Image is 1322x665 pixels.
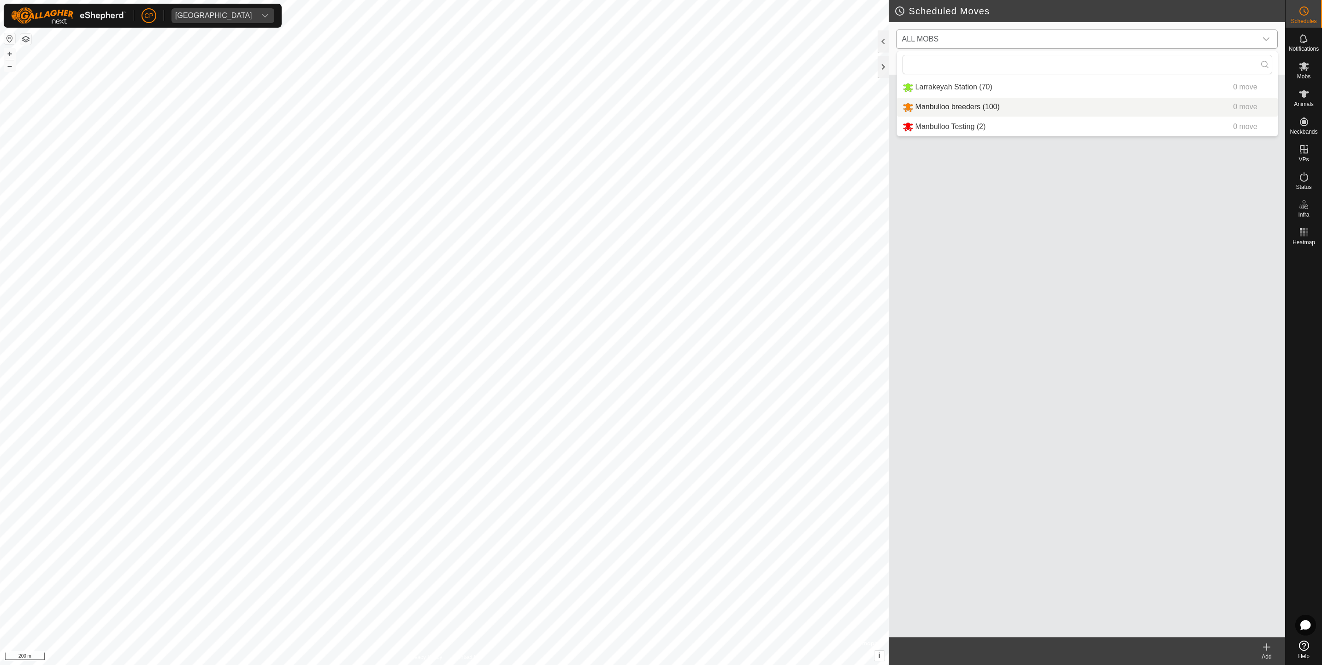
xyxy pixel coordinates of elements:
[1298,212,1309,218] span: Infra
[11,7,126,24] img: Gallagher Logo
[175,12,252,19] div: [GEOGRAPHIC_DATA]
[4,33,15,44] button: Reset Map
[1289,46,1319,52] span: Notifications
[897,78,1278,136] ul: Option List
[1297,74,1310,79] span: Mobs
[892,61,1025,69] span: No moves have been scheduled.
[1298,653,1310,659] span: Help
[894,6,1285,17] h2: Scheduled Moves
[1296,184,1311,190] span: Status
[897,78,1278,97] li: Larrakeyah Station
[171,8,256,23] span: Manbulloo Station
[4,60,15,71] button: –
[897,98,1278,117] li: Manbulloo breeders
[1233,83,1257,91] span: 0 move
[1294,101,1314,107] span: Animals
[1291,18,1316,24] span: Schedules
[915,83,992,91] span: Larrakeyah Station (70)
[1298,157,1309,162] span: VPs
[874,651,885,661] button: i
[897,118,1278,136] li: Manbulloo Testing
[256,8,274,23] div: dropdown trigger
[4,48,15,59] button: +
[1257,30,1275,48] div: dropdown trigger
[1286,637,1322,663] a: Help
[408,653,443,661] a: Privacy Policy
[878,652,880,659] span: i
[453,653,480,661] a: Contact Us
[1248,653,1285,661] div: Add
[915,123,986,130] span: Manbulloo Testing (2)
[1292,240,1315,245] span: Heatmap
[1233,123,1257,130] span: 0 move
[915,103,1000,111] span: Manbulloo breeders (100)
[144,11,153,21] span: CP
[898,30,1257,48] span: ALL MOBS
[1290,129,1317,135] span: Neckbands
[20,34,31,45] button: Map Layers
[902,35,938,43] span: ALL MOBS
[1233,103,1257,111] span: 0 move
